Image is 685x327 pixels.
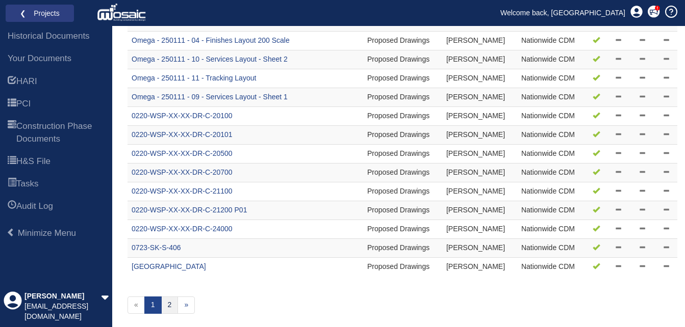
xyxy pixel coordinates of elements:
td: Nationwide CDM [517,50,587,69]
span: H&S File [8,156,16,168]
td: Proposed Drawings [363,69,442,88]
td: Proposed Drawings [363,258,442,276]
td: [PERSON_NAME] [442,145,517,163]
a: Omega - 250111 - 11 - Tracking Layout [132,74,256,82]
a: » [177,296,195,314]
span: Audit Log [16,200,53,212]
img: logo_white.png [97,3,148,23]
span: Your Documents [8,52,71,65]
span: Tasks [16,178,38,190]
td: Proposed Drawings [363,239,442,258]
span: Audit Log [8,201,16,213]
td: [PERSON_NAME] [442,32,517,50]
span: Historical Documents [8,30,90,42]
a: 0220-WSP-XX-XX-DR-C-20100 [132,112,233,120]
td: Nationwide CDM [517,69,587,88]
td: [PERSON_NAME] [442,50,517,69]
a: ❮ Projects [12,7,67,20]
td: Nationwide CDM [517,258,587,276]
span: Minimize Menu [7,228,15,237]
td: [PERSON_NAME] [442,107,517,126]
a: 1 [144,296,162,314]
span: Construction Phase Documents [16,120,105,145]
td: [PERSON_NAME] [442,88,517,107]
a: Welcome back, [GEOGRAPHIC_DATA] [493,5,633,20]
td: Nationwide CDM [517,32,587,50]
span: Construction Phase Documents [8,121,16,146]
td: Nationwide CDM [517,145,587,163]
a: [GEOGRAPHIC_DATA] [132,262,206,270]
td: [PERSON_NAME] [442,239,517,258]
td: Nationwide CDM [517,182,587,201]
span: Tasks [8,178,16,190]
td: Nationwide CDM [517,88,587,107]
td: [PERSON_NAME] [442,258,517,276]
a: 0220-WSP-XX-XX-DR-C-21100 [132,187,233,195]
a: 0220-WSP-XX-XX-DR-C-20700 [132,168,233,176]
td: Proposed Drawings [363,107,442,126]
a: 0220-WSP-XX-XX-DR-C-20101 [132,130,233,139]
span: PCI [8,98,16,111]
td: Nationwide CDM [517,163,587,182]
td: Proposed Drawings [363,50,442,69]
td: [PERSON_NAME] [442,182,517,201]
span: PCI [16,98,31,110]
span: « [128,296,145,314]
span: Minimize Menu [18,228,76,238]
td: Proposed Drawings [363,88,442,107]
td: Nationwide CDM [517,201,587,220]
a: Omega - 250111 - 04 - Finishes Layout 200 Scale [132,36,290,44]
td: Proposed Drawings [363,32,442,50]
td: [PERSON_NAME] [442,220,517,239]
a: Omega - 250111 - 09 - Services Layout - Sheet 1 [132,93,288,101]
td: [PERSON_NAME] [442,69,517,88]
td: Proposed Drawings [363,182,442,201]
td: Proposed Drawings [363,163,442,182]
td: [PERSON_NAME] [442,201,517,220]
a: 0220-WSP-XX-XX-DR-C-21200 P01 [132,206,247,214]
div: Profile [4,291,22,322]
td: Nationwide CDM [517,220,587,239]
a: 0220-WSP-XX-XX-DR-C-20500 [132,149,233,157]
a: 0220-WSP-XX-XX-DR-C-24000 [132,225,233,233]
td: Proposed Drawings [363,145,442,163]
td: Nationwide CDM [517,239,587,258]
td: Nationwide CDM [517,107,587,126]
div: [PERSON_NAME] [24,291,101,302]
span: HARI [16,75,37,88]
a: 2 [161,296,179,314]
td: Proposed Drawings [363,201,442,220]
td: Nationwide CDM [517,126,587,145]
td: Proposed Drawings [363,126,442,145]
td: Proposed Drawings [363,220,442,239]
a: 0723-SK-S-406 [132,243,181,252]
iframe: Chat [642,281,677,319]
span: HARI [8,76,16,88]
span: H&S File [16,155,50,168]
td: [PERSON_NAME] [442,163,517,182]
a: Omega - 250111 - 10 - Services Layout - Sheet 2 [132,55,288,63]
div: [EMAIL_ADDRESS][DOMAIN_NAME] [24,302,101,322]
td: [PERSON_NAME] [442,126,517,145]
